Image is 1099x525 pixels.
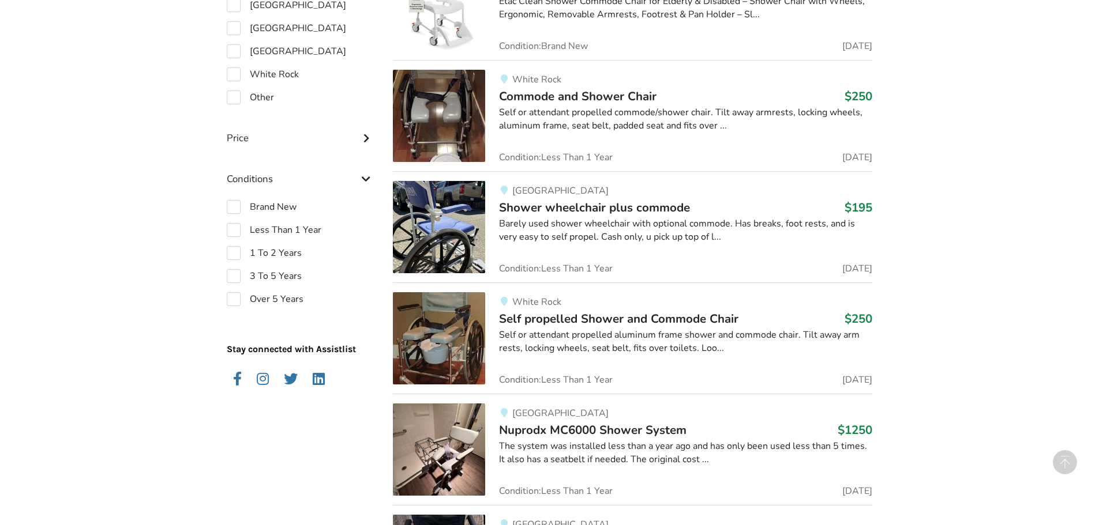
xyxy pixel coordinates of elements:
[227,67,299,81] label: White Rock
[227,269,302,283] label: 3 To 5 Years
[393,394,872,505] a: bathroom safety-nuprodx mc6000 shower system[GEOGRAPHIC_DATA]Nuprodx MC6000 Shower System$1250The...
[393,282,872,394] a: bathroom safety-self propelled shower and commode chairWhite RockSelf propelled Shower and Commod...
[499,328,872,355] div: Self or attendant propelled aluminum frame shower and commode chair. Tilt away arm rests, locking...
[845,89,872,104] h3: $250
[393,403,485,496] img: bathroom safety-nuprodx mc6000 shower system
[499,153,613,162] span: Condition: Less Than 1 Year
[842,486,872,496] span: [DATE]
[227,21,346,35] label: [GEOGRAPHIC_DATA]
[499,106,872,133] div: Self or attendant propelled commode/shower chair. Tilt away armrests, locking wheels, aluminum fr...
[393,171,872,282] a: bathroom safety-shower wheelchair plus commode[GEOGRAPHIC_DATA]Shower wheelchair plus commode$195...
[499,217,872,244] div: Barely used shower wheelchair with optional commode. Has breaks, foot rests, and is very easy to ...
[499,88,657,104] span: Commode and Shower Chair
[393,181,485,273] img: bathroom safety-shower wheelchair plus commode
[227,223,321,237] label: Less Than 1 Year
[227,90,274,104] label: Other
[227,109,374,150] div: Price
[845,311,872,326] h3: $250
[499,375,613,384] span: Condition: Less Than 1 Year
[512,184,609,197] span: [GEOGRAPHIC_DATA]
[512,296,561,308] span: White Rock
[842,153,872,162] span: [DATE]
[499,264,613,273] span: Condition: Less Than 1 Year
[227,44,346,58] label: [GEOGRAPHIC_DATA]
[227,150,374,191] div: Conditions
[499,311,738,327] span: Self propelled Shower and Commode Chair
[499,440,872,466] div: The system was installed less than a year ago and has only been used less than 5 times. It also h...
[499,486,613,496] span: Condition: Less Than 1 Year
[499,422,687,438] span: Nuprodx MC6000 Shower System
[842,41,872,51] span: [DATE]
[845,200,872,215] h3: $195
[842,375,872,384] span: [DATE]
[393,60,872,171] a: bathroom safety-commode and shower chair White RockCommode and Shower Chair$250Self or attendant ...
[227,311,374,356] p: Stay connected with Assistlist
[227,200,297,214] label: Brand New
[227,246,302,260] label: 1 To 2 Years
[499,199,690,216] span: Shower wheelchair plus commode
[499,41,588,51] span: Condition: Brand New
[393,292,485,384] img: bathroom safety-self propelled shower and commode chair
[842,264,872,273] span: [DATE]
[512,407,609,420] span: [GEOGRAPHIC_DATA]
[512,73,561,86] span: White Rock
[393,70,485,162] img: bathroom safety-commode and shower chair
[838,422,872,437] h3: $1250
[227,292,303,306] label: Over 5 Years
